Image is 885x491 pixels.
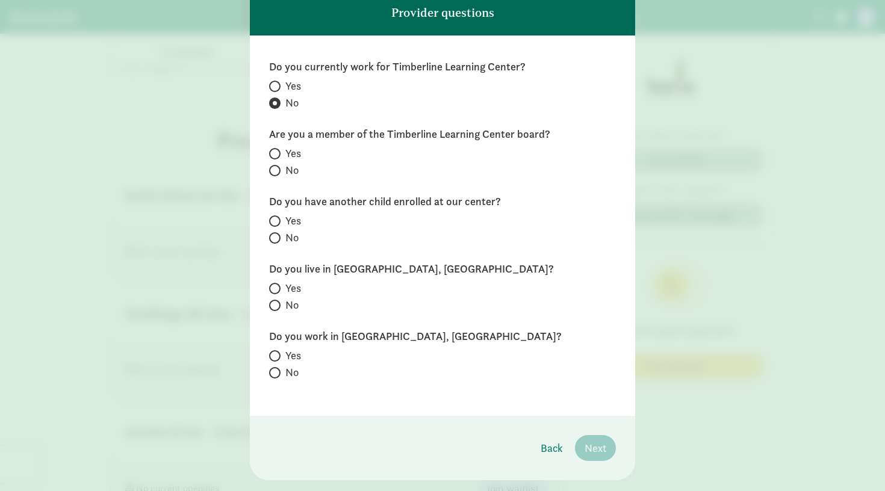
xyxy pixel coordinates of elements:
span: No [285,365,299,380]
span: Yes [285,281,301,295]
span: Next [585,440,606,456]
p: Provider questions [391,4,494,21]
span: No [285,96,299,110]
button: Back [531,435,573,461]
span: No [285,298,299,312]
span: Yes [285,214,301,228]
span: No [285,230,299,245]
label: Do you live in [GEOGRAPHIC_DATA], [GEOGRAPHIC_DATA]? [269,262,616,276]
span: Yes [285,79,301,93]
span: Yes [285,348,301,363]
label: Do you work in [GEOGRAPHIC_DATA], [GEOGRAPHIC_DATA]? [269,329,616,344]
button: Next [575,435,616,461]
label: Are you a member of the Timberline Learning Center board? [269,127,616,141]
label: Do you have another child enrolled at our center? [269,194,616,209]
label: Do you currently work for Timberline Learning Center? [269,60,616,74]
span: Yes [285,146,301,161]
span: No [285,163,299,178]
span: Back [541,440,563,456]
